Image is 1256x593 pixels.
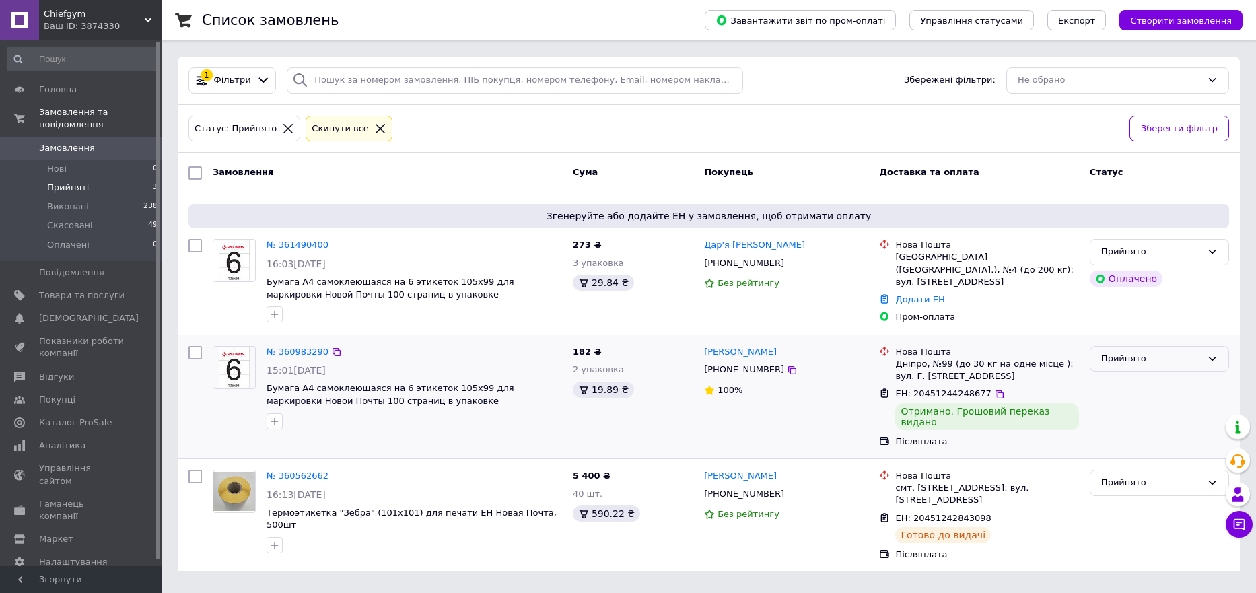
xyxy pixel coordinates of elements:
[148,219,158,232] span: 49
[267,258,326,269] span: 16:03[DATE]
[153,182,158,194] span: 3
[1130,15,1232,26] span: Створити замовлення
[267,240,328,250] a: № 361490400
[701,485,787,503] div: [PHONE_NUMBER]
[704,346,777,359] a: [PERSON_NAME]
[718,278,779,288] span: Без рейтингу
[194,209,1224,223] span: Згенеруйте або додайте ЕН у замовлення, щоб отримати оплату
[213,167,273,177] span: Замовлення
[47,182,89,194] span: Прийняті
[44,20,162,32] div: Ваш ID: 3874330
[7,47,159,71] input: Пошук
[895,527,991,543] div: Готово до видачі
[47,163,67,175] span: Нові
[213,239,256,282] a: Фото товару
[39,142,95,154] span: Замовлення
[895,482,1078,506] div: смт. [STREET_ADDRESS]: вул. [STREET_ADDRESS]
[143,201,158,213] span: 238
[895,403,1078,430] div: Отримано. Грошовий переказ видано
[309,122,372,136] div: Cкинути все
[704,470,777,483] a: [PERSON_NAME]
[895,358,1078,382] div: Дніпро, №99 (до 30 кг на одне місце ): вул. Г. [STREET_ADDRESS]
[704,239,805,252] a: Дар'я [PERSON_NAME]
[1106,15,1243,25] a: Створити замовлення
[573,489,602,499] span: 40 шт.
[39,440,85,452] span: Аналітика
[267,277,514,300] a: Бумага А4 самоклеющаяся на 6 этикеток 105х99 для маркировки Новой Почты 100 страниц в упаковке
[573,505,640,522] div: 590.22 ₴
[219,347,250,388] img: Фото товару
[1141,122,1218,136] span: Зберегти фільтр
[39,556,108,568] span: Налаштування
[202,12,339,28] h1: Список замовлень
[1129,116,1229,142] button: Зберегти фільтр
[267,508,557,530] a: Термоэтикетка "Зебра" (101х101) для печати ЕН Новая Почта, 500шт
[895,311,1078,323] div: Пром-оплата
[47,219,93,232] span: Скасовані
[1101,245,1201,259] div: Прийнято
[701,361,787,378] div: [PHONE_NUMBER]
[47,201,89,213] span: Виконані
[47,239,90,251] span: Оплачені
[153,163,158,175] span: 0
[267,347,328,357] a: № 360983290
[895,346,1078,358] div: Нова Пошта
[920,15,1023,26] span: Управління статусами
[1101,476,1201,490] div: Прийнято
[1090,271,1162,287] div: Оплачено
[573,470,610,481] span: 5 400 ₴
[904,74,996,87] span: Збережені фільтри:
[39,394,75,406] span: Покупці
[39,335,125,359] span: Показники роботи компанії
[879,167,979,177] span: Доставка та оплата
[895,549,1078,561] div: Післяплата
[705,10,896,30] button: Завантажити звіт по пром-оплаті
[287,67,743,94] input: Пошук за номером замовлення, ПІБ покупця, номером телефону, Email, номером накладної
[716,14,885,26] span: Завантажити звіт по пром-оплаті
[39,417,112,429] span: Каталог ProSale
[201,69,213,81] div: 1
[39,83,77,96] span: Головна
[39,533,73,545] span: Маркет
[895,294,944,304] a: Додати ЕН
[267,365,326,376] span: 15:01[DATE]
[895,239,1078,251] div: Нова Пошта
[267,383,514,406] a: Бумага А4 самоклеющаяся на 6 этикеток 105х99 для маркировки Новой Почты 100 страниц в упаковке
[718,509,779,519] span: Без рейтингу
[573,382,634,398] div: 19.89 ₴
[153,239,158,251] span: 0
[39,312,139,324] span: [DEMOGRAPHIC_DATA]
[895,388,991,398] span: ЕН: 20451244248677
[701,254,787,272] div: [PHONE_NUMBER]
[1058,15,1096,26] span: Експорт
[1119,10,1243,30] button: Створити замовлення
[219,240,250,281] img: Фото товару
[39,462,125,487] span: Управління сайтом
[213,472,255,510] img: Фото товару
[573,364,624,374] span: 2 упаковка
[1018,73,1201,88] div: Не обрано
[573,258,624,268] span: 3 упаковка
[573,347,602,357] span: 182 ₴
[1101,352,1201,366] div: Прийнято
[213,470,256,513] a: Фото товару
[573,167,598,177] span: Cума
[39,371,74,383] span: Відгуки
[1226,511,1253,538] button: Чат з покупцем
[718,385,742,395] span: 100%
[39,289,125,302] span: Товари та послуги
[895,513,991,523] span: ЕН: 20451242843098
[267,470,328,481] a: № 360562662
[895,470,1078,482] div: Нова Пошта
[267,489,326,500] span: 16:13[DATE]
[573,240,602,250] span: 273 ₴
[573,275,634,291] div: 29.84 ₴
[704,167,753,177] span: Покупець
[909,10,1034,30] button: Управління статусами
[895,435,1078,448] div: Післяплата
[213,346,256,389] a: Фото товару
[39,498,125,522] span: Гаманець компанії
